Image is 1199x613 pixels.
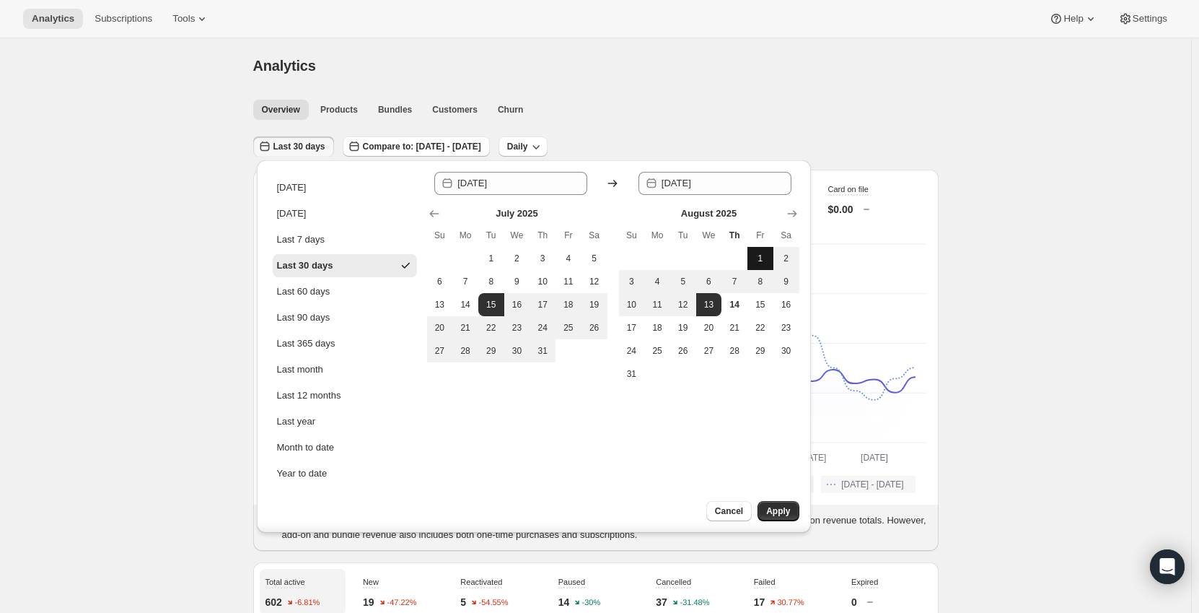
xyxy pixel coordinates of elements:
button: Monday August 18 2025 [644,316,670,339]
th: Saturday [773,224,799,247]
button: Last 12 months [273,384,417,407]
span: 8 [753,276,768,287]
button: Tools [164,9,218,29]
button: Thursday August 7 2025 [721,270,747,293]
button: Sunday August 31 2025 [619,362,645,386]
span: 13 [702,299,716,310]
button: Monday July 28 2025 [452,339,478,362]
span: Customers [432,104,478,116]
button: Saturday July 19 2025 [581,293,607,316]
span: New [363,578,379,586]
div: Last month [277,362,323,377]
span: 18 [650,322,664,334]
span: Apply [766,505,790,517]
span: 14 [727,299,742,310]
span: 22 [484,322,499,334]
span: 5 [676,276,690,287]
button: Last 365 days [273,332,417,355]
button: Year to date [273,462,417,485]
span: 23 [510,322,524,334]
button: [DATE] [273,202,417,225]
span: 1 [753,253,768,264]
button: Sunday August 17 2025 [619,316,645,339]
text: 30.77% [778,599,805,607]
th: Wednesday [504,224,530,247]
span: 12 [676,299,690,310]
span: Cancelled [656,578,691,586]
th: Sunday [619,224,645,247]
span: Tu [676,230,690,241]
button: Wednesday July 30 2025 [504,339,530,362]
button: Tuesday August 5 2025 [670,270,696,293]
span: 22 [753,322,768,334]
span: 30 [779,345,794,357]
span: Su [433,230,447,241]
th: Thursday [530,224,555,247]
span: Tools [172,13,195,25]
div: Last 30 days [277,258,333,273]
button: Tuesday July 8 2025 [478,270,504,293]
span: 6 [433,276,447,287]
button: Subscriptions [86,9,161,29]
span: 8 [484,276,499,287]
span: [DATE] - [DATE] [841,479,903,490]
button: Saturday August 9 2025 [773,270,799,293]
button: Daily [499,136,548,157]
text: [DATE] [799,453,826,463]
button: [DATE] - [DATE] [821,476,915,493]
button: Saturday July 12 2025 [581,270,607,293]
button: Last 90 days [273,306,417,329]
button: Saturday August 2 2025 [773,247,799,270]
button: Monday July 7 2025 [452,270,478,293]
button: Wednesday August 27 2025 [696,339,722,362]
span: 11 [650,299,664,310]
button: Cancel [706,501,752,521]
span: 15 [484,299,499,310]
span: Fr [753,230,768,241]
th: Wednesday [696,224,722,247]
p: 602 [265,595,282,609]
th: Thursday [721,224,747,247]
span: Th [727,230,742,241]
button: Sunday July 6 2025 [427,270,453,293]
button: Last 30 days [253,136,334,157]
button: Apply [757,501,799,521]
button: Friday July 25 2025 [555,316,581,339]
button: Monday August 25 2025 [644,339,670,362]
span: 25 [561,322,576,334]
span: Compare to: [DATE] - [DATE] [363,141,481,152]
button: Thursday July 24 2025 [530,316,555,339]
text: -30% [582,599,601,607]
button: Tuesday July 22 2025 [478,316,504,339]
span: 10 [535,276,550,287]
text: [DATE] [861,453,888,463]
button: Wednesday August 6 2025 [696,270,722,293]
span: Cancel [715,505,743,517]
span: 5 [587,253,602,264]
span: 28 [727,345,742,357]
span: Th [535,230,550,241]
button: Compare to: [DATE] - [DATE] [343,136,490,157]
span: 16 [779,299,794,310]
span: 21 [458,322,473,334]
button: Help [1040,9,1106,29]
button: Monday July 14 2025 [452,293,478,316]
span: Total active [265,578,305,586]
button: Saturday August 23 2025 [773,316,799,339]
text: -6.81% [294,599,320,607]
span: Settings [1133,13,1167,25]
span: 28 [458,345,473,357]
span: 26 [587,322,602,334]
span: 6 [702,276,716,287]
button: Wednesday July 9 2025 [504,270,530,293]
button: Friday August 1 2025 [747,247,773,270]
span: 1 [484,253,499,264]
span: Sa [587,230,602,241]
button: Today Thursday August 14 2025 [721,293,747,316]
button: Monday July 21 2025 [452,316,478,339]
span: 11 [561,276,576,287]
span: 9 [779,276,794,287]
span: 27 [433,345,447,357]
span: 31 [625,368,639,380]
div: Last 60 days [277,284,330,299]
